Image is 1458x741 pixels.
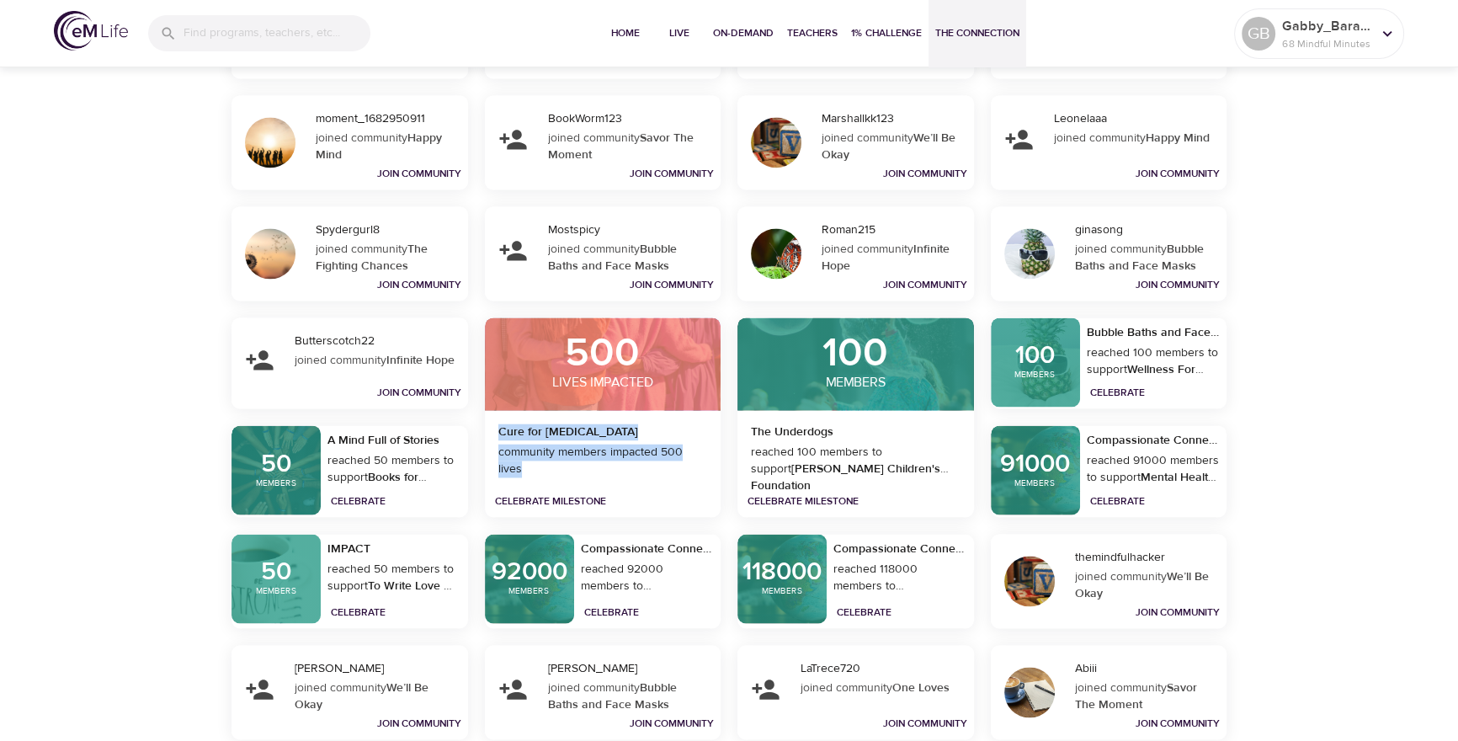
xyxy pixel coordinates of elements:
strong: We’ll Be Okay [1075,569,1209,601]
p: Gabby_Barahona [1282,16,1371,36]
div: reached 50 members to support [327,561,461,594]
div: IMPACT [327,541,461,557]
strong: Books for [GEOGRAPHIC_DATA] [327,470,445,502]
p: 118000 [742,559,822,584]
p: 50 [261,559,291,584]
p: 100 [1015,343,1055,368]
span: Home [605,24,646,42]
div: joined community [801,680,963,696]
strong: Savor The Moment [548,131,694,163]
span: Live [659,24,700,42]
strong: Savor The Moment [1075,680,1197,712]
a: Celebrate [837,605,891,619]
div: LaTrece720 [801,660,967,677]
div: joined community [295,680,457,713]
div: community members impacted 500 lives [492,444,715,491]
div: The Underdogs [744,417,967,440]
strong: Bubble Baths and Face Masks [548,680,677,712]
p: Members [1014,477,1056,489]
a: Join Community [1136,167,1220,180]
p: 91000 [1000,451,1070,477]
strong: To Write Love On Her Arms [327,578,460,610]
p: Members [826,372,886,392]
strong: Wellness For [MEDICAL_DATA] [1087,362,1204,394]
p: 68 Mindful Minutes [1282,36,1371,51]
div: GB [1242,17,1275,51]
strong: We’ll Be Okay [822,131,955,163]
span: 1% Challenge [851,24,922,42]
strong: One Loves [892,680,950,696]
a: Join Community [377,386,461,399]
div: reached 118000 members to support [833,561,967,594]
div: reached 100 members to support [744,444,967,491]
a: Join Community [377,167,461,180]
strong: We’ll Be Okay [295,680,428,712]
div: joined community [1075,680,1216,713]
div: Abiii [1075,660,1221,677]
div: reached 91000 members to support [1087,452,1221,486]
p: Members [1014,368,1056,381]
a: Join Community [630,278,714,291]
p: Members [762,584,803,597]
strong: Mental Health America [1087,470,1216,502]
p: 500 [565,334,640,372]
div: Compassionate Connection [1087,432,1221,449]
p: 50 [261,451,291,477]
a: Join Community [377,717,461,730]
a: Join Community [630,717,714,730]
div: joined community [1075,568,1216,602]
img: logo [54,11,128,51]
div: joined community [548,680,710,713]
div: Bubble Baths and Face Masks [1087,324,1221,341]
div: joined community [1054,130,1216,147]
div: Compassionate Connection [581,541,715,557]
p: Members [256,584,297,597]
span: Teachers [787,24,838,42]
a: Celebrate [331,494,386,508]
a: Join Community [630,167,714,180]
div: Leonelaaa [1054,110,1221,127]
a: Join Community [883,717,967,730]
a: Celebrate Milestone [748,494,859,508]
div: [PERSON_NAME] [548,660,715,677]
span: On-Demand [713,24,774,42]
div: themindfulhacker [1075,549,1221,566]
div: [PERSON_NAME] [295,660,461,677]
div: Marshallkk123 [822,110,967,127]
div: joined community [548,241,710,275]
p: 92000 [492,559,567,584]
div: joined community [316,241,457,275]
div: Roman215 [822,221,967,238]
div: moment_1682950911 [316,110,461,127]
div: ginasong [1075,221,1221,238]
div: BookWorm123 [548,110,715,127]
div: joined community [295,352,457,369]
p: 100 [822,334,888,372]
div: Spydergurl8 [316,221,461,238]
div: reached 50 members to support [327,452,461,486]
p: Members [508,584,550,597]
strong: Happy Mind [1146,131,1210,146]
div: reached 100 members to support [1087,344,1221,378]
div: Cure for [MEDICAL_DATA] [492,417,715,440]
a: Join Community [1136,605,1220,619]
strong: Happy Mind [316,131,442,163]
a: Celebrate Milestone [495,494,606,508]
strong: [PERSON_NAME] Children's Foundation [751,461,949,493]
p: Members [256,477,297,489]
div: joined community [548,130,710,163]
div: Compassionate Connection [833,541,967,557]
a: Celebrate [1090,386,1145,399]
div: Butterscotch22 [295,333,461,349]
a: Celebrate [1090,494,1145,508]
div: joined community [822,130,963,163]
div: joined community [822,241,963,275]
a: Join Community [883,167,967,180]
div: reached 92000 members to support [581,561,715,594]
strong: Infinite Hope [386,353,455,368]
a: Celebrate [584,605,639,619]
div: joined community [1075,241,1216,275]
span: The Connection [935,24,1019,42]
a: Celebrate [331,605,386,619]
a: Join Community [1136,717,1220,730]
